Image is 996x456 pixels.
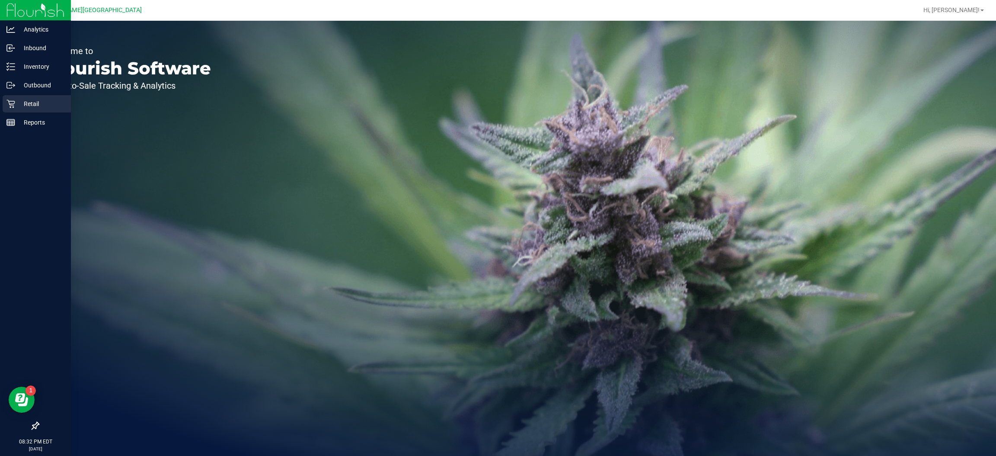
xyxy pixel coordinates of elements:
[15,80,67,90] p: Outbound
[6,25,15,34] inline-svg: Analytics
[6,100,15,108] inline-svg: Retail
[47,60,211,77] p: Flourish Software
[47,47,211,55] p: Welcome to
[26,385,36,396] iframe: Resource center unread badge
[9,387,35,413] iframe: Resource center
[47,81,211,90] p: Seed-to-Sale Tracking & Analytics
[4,438,67,446] p: 08:32 PM EDT
[6,44,15,52] inline-svg: Inbound
[15,99,67,109] p: Retail
[15,117,67,128] p: Reports
[923,6,980,13] span: Hi, [PERSON_NAME]!
[15,61,67,72] p: Inventory
[4,446,67,452] p: [DATE]
[15,43,67,53] p: Inbound
[6,62,15,71] inline-svg: Inventory
[15,24,67,35] p: Analytics
[35,6,142,14] span: [PERSON_NAME][GEOGRAPHIC_DATA]
[6,81,15,90] inline-svg: Outbound
[6,118,15,127] inline-svg: Reports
